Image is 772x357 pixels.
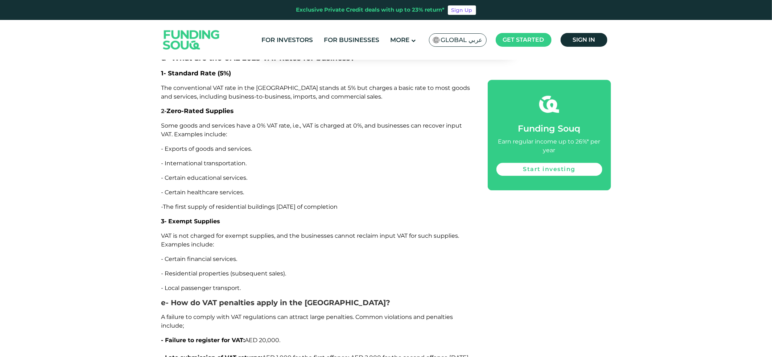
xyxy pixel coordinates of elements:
span: More [390,36,409,43]
h3: e- How do VAT penalties apply in the [GEOGRAPHIC_DATA]? [161,298,471,307]
span: -The first supply of residential buildings [DATE] of completion [161,203,338,210]
span: - Certain financial services. [161,256,238,262]
img: Logo [156,22,227,58]
span: Funding Souq [518,123,581,134]
span: Sign in [573,36,595,43]
span: - Exports of goods and services. [161,145,252,152]
span: 3- Exempt Supplies [161,218,220,225]
span: - Certain healthcare services. [161,189,244,196]
span: - [165,108,167,115]
a: Sign Up [448,5,476,15]
a: Start investing [496,163,602,176]
span: VAT is not charged for exempt supplies, and the businesses cannot reclaim input VAT for such supp... [161,232,459,248]
span: Some goods and services have a 0% VAT rate, i.e., VAT is charged at 0%, and businesses can recove... [161,122,462,138]
a: For Businesses [322,34,381,46]
span: 2 [161,108,165,115]
span: Get started [503,36,544,43]
div: Exclusive Private Credit deals with up to 23% return* [296,6,445,14]
img: SA Flag [433,37,439,43]
span: AED 20,000. [245,337,281,344]
span: 1- Standard Rate (5%) [161,69,231,77]
span: - Failure to register for VAT: [161,337,245,344]
a: Sign in [561,33,607,47]
img: fsicon [539,94,559,114]
span: The conventional VAT rate in the [GEOGRAPHIC_DATA] stands at 5% but charges a basic rate to most ... [161,84,470,100]
a: For Investors [260,34,315,46]
span: Global عربي [441,36,483,44]
span: - Local passenger transport. [161,285,241,291]
span: A failure to comply with VAT regulations can attract large penalties. Common violations and penal... [161,314,453,329]
div: Earn regular income up to 26%* per year [496,137,602,155]
span: - Residential properties (subsequent sales). [161,270,286,277]
span: Zero-Rated Supplies [167,107,234,115]
span: - Certain educational services. [161,174,248,181]
span: - International transportation. [161,160,247,167]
